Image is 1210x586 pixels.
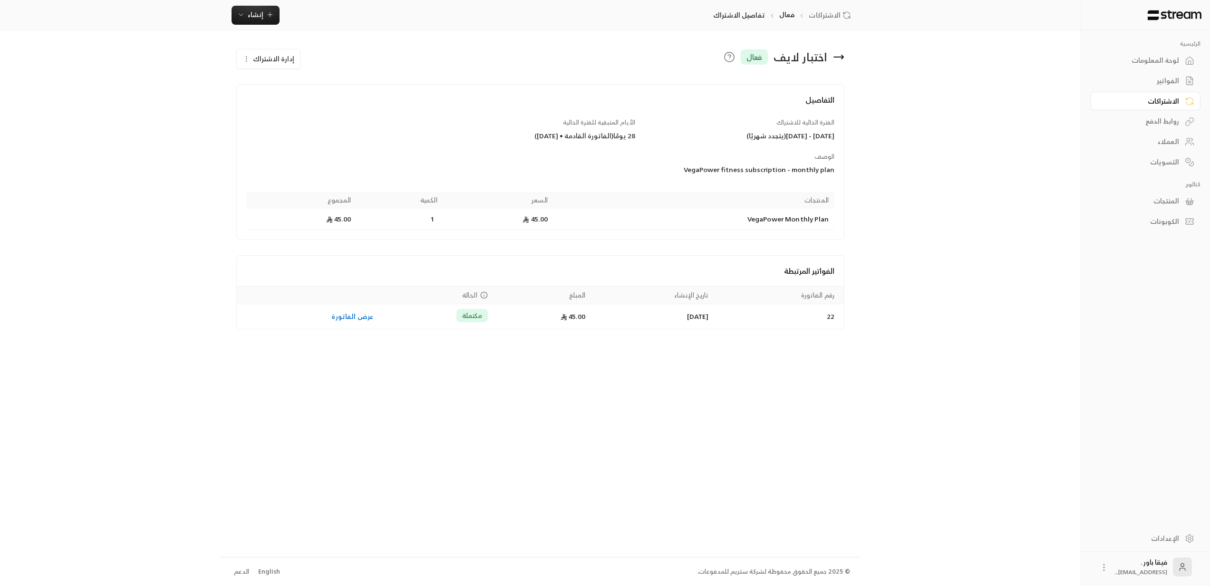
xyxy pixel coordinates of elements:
[1091,72,1200,90] a: الفواتير
[1091,40,1200,48] p: الرئيسية
[253,53,294,65] span: إدارة الاشتراك
[1103,534,1179,543] div: الإعدادات
[443,209,554,230] td: 45.00
[494,287,591,304] th: المبلغ
[779,9,795,20] a: فعال
[1091,92,1200,110] a: الاشتراكات
[697,567,850,576] div: © 2025 جميع الحقوق محفوظة لشركة ستريم للمدفوعات.
[237,286,844,329] table: Payments
[553,209,834,230] td: VegaPower Monthly Plan
[428,214,437,224] span: 1
[809,10,854,20] a: الاشتراكات
[445,131,635,141] div: 28 يومًا ( الفاتورة القادمة • [DATE] )
[331,310,373,322] a: عرض الفاتورة
[237,49,300,68] button: إدارة الاشتراك
[1091,153,1200,171] a: التسويات
[774,49,827,65] div: اختبار لايف
[231,563,252,580] a: الدعم
[462,311,482,320] span: مكتملة
[246,94,834,115] h4: التفاصيل
[1103,137,1179,146] div: العملاء
[814,151,834,162] span: الوصف
[246,192,357,209] th: المجموع
[713,10,765,20] p: تفاصيل الاشتراك
[357,192,443,209] th: الكمية
[258,567,280,576] div: English
[1103,157,1179,167] div: التسويات
[553,192,834,209] th: المنتجات
[1103,196,1179,206] div: المنتجات
[1103,217,1179,226] div: الكوبونات
[713,10,854,20] nav: breadcrumb
[246,209,357,230] td: 45.00
[1091,112,1200,131] a: روابط الدفع
[1091,51,1200,70] a: لوحة المعلومات
[1091,529,1200,548] a: الإعدادات
[1103,76,1179,86] div: الفواتير
[1114,567,1167,577] span: [EMAIL_ADDRESS]....
[246,265,834,277] h4: الفواتير المرتبطة
[1091,192,1200,211] a: المنتجات
[494,304,591,329] td: 45.00
[563,117,635,128] span: الأيام المتبقية للفترة الحالية
[1091,181,1200,188] p: كتالوج
[715,304,844,329] td: 22
[1114,557,1167,576] div: فيقا باور .
[746,51,762,63] span: فعال
[1103,96,1179,106] div: الاشتراكات
[591,304,715,329] td: [DATE]
[1103,116,1179,126] div: روابط الدفع
[545,165,834,174] div: VegaPower fitness subscription - monthly plan
[248,9,263,20] span: إنشاء
[1091,212,1200,231] a: الكوبونات
[715,287,844,304] th: رقم الفاتورة
[776,117,834,128] span: الفترة الحالية للاشتراك
[1103,56,1179,65] div: لوحة المعلومات
[1091,133,1200,151] a: العملاء
[462,289,477,301] span: الحالة
[232,6,280,25] button: إنشاء
[1147,10,1202,20] img: Logo
[443,192,554,209] th: السعر
[246,192,834,230] table: Products
[645,131,834,141] div: [DATE] - [DATE] ( يتجدد شهريًا )
[591,287,715,304] th: تاريخ الإنشاء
